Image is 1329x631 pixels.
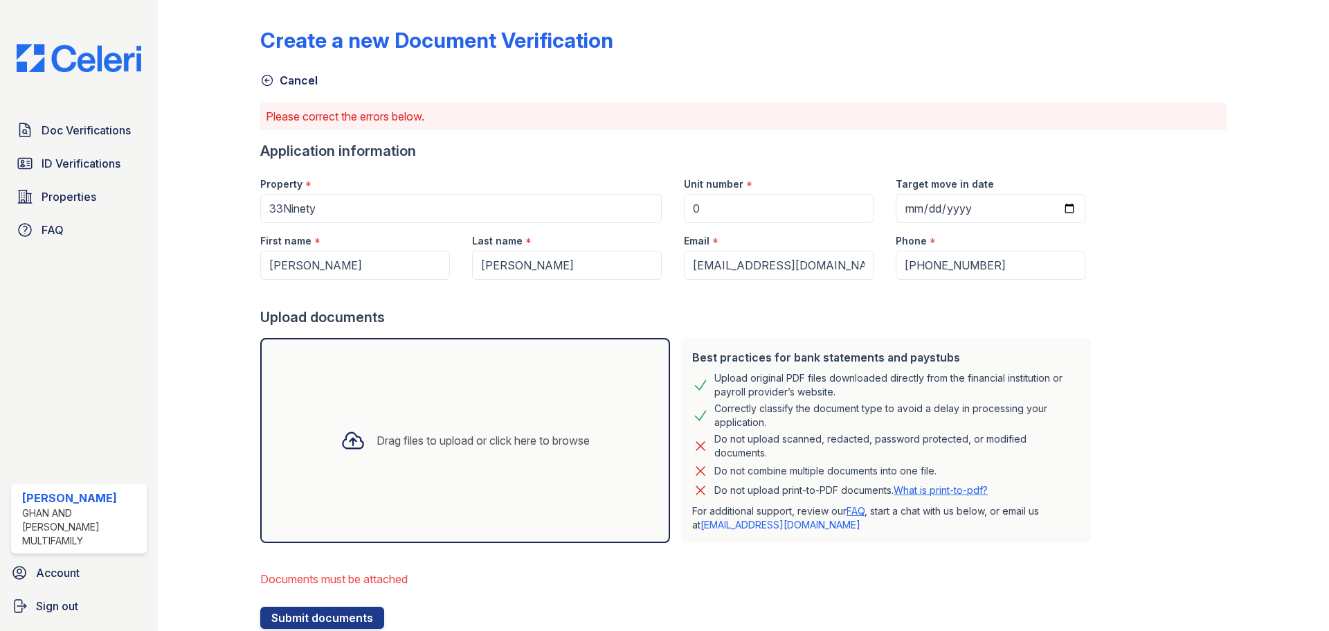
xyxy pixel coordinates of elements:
[42,155,120,172] span: ID Verifications
[377,432,590,449] div: Drag files to upload or click here to browse
[266,108,1221,125] p: Please correct the errors below.
[42,122,131,139] span: Doc Verifications
[896,234,927,248] label: Phone
[6,592,152,620] a: Sign out
[260,308,1096,327] div: Upload documents
[260,141,1096,161] div: Application information
[714,463,937,479] div: Do not combine multiple documents into one file.
[260,607,384,629] button: Submit documents
[260,28,613,53] div: Create a new Document Verification
[260,565,1096,593] li: Documents must be attached
[11,183,147,211] a: Properties
[714,483,988,497] p: Do not upload print-to-PDF documents.
[847,505,865,517] a: FAQ
[896,177,994,191] label: Target move in date
[260,177,302,191] label: Property
[692,504,1080,532] p: For additional support, review our , start a chat with us below, or email us at
[42,188,96,205] span: Properties
[472,234,523,248] label: Last name
[714,432,1080,460] div: Do not upload scanned, redacted, password protected, or modified documents.
[22,506,141,548] div: Ghan and [PERSON_NAME] Multifamily
[36,565,80,581] span: Account
[700,519,860,531] a: [EMAIL_ADDRESS][DOMAIN_NAME]
[6,559,152,587] a: Account
[36,598,78,614] span: Sign out
[11,150,147,177] a: ID Verifications
[684,234,709,248] label: Email
[22,490,141,506] div: [PERSON_NAME]
[714,402,1080,429] div: Correctly classify the document type to avoid a delay in processing your application.
[11,116,147,144] a: Doc Verifications
[42,222,64,238] span: FAQ
[894,484,988,496] a: What is print-to-pdf?
[714,371,1080,399] div: Upload original PDF files downloaded directly from the financial institution or payroll provider’...
[260,72,318,89] a: Cancel
[692,349,1080,366] div: Best practices for bank statements and paystubs
[260,234,311,248] label: First name
[11,216,147,244] a: FAQ
[6,44,152,72] img: CE_Logo_Blue-a8612792a0a2168367f1c8372b55b34899dd931a85d93a1a3d3e32e68fde9ad4.png
[684,177,743,191] label: Unit number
